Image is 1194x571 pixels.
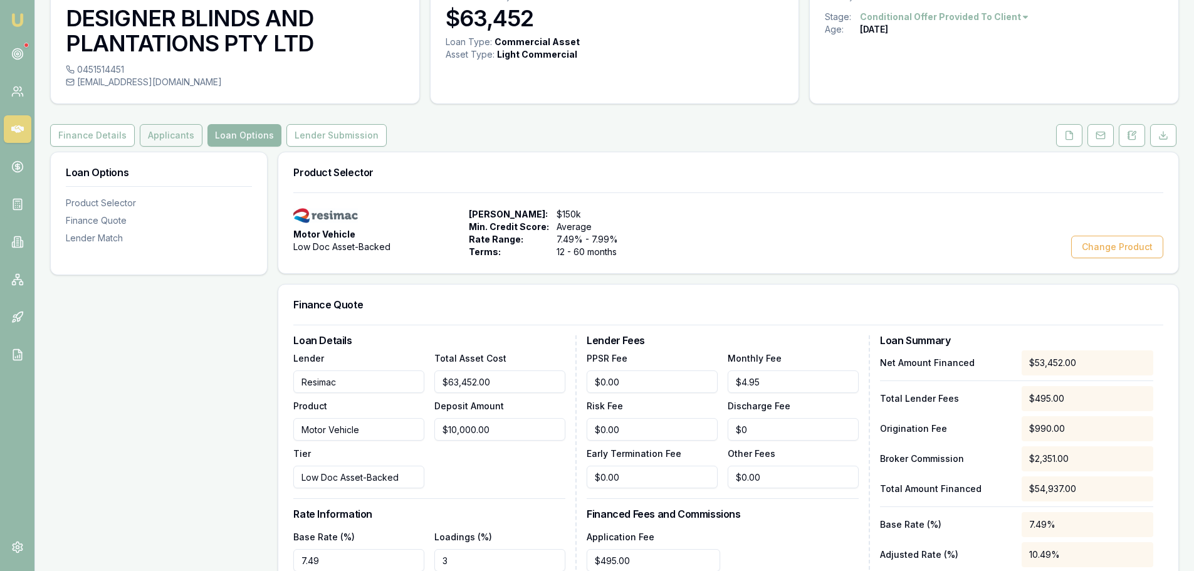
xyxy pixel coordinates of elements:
input: $ [434,370,565,393]
h3: Finance Quote [293,300,1163,310]
label: PPSR Fee [587,353,627,364]
label: Loadings (%) [434,532,492,542]
button: Lender Submission [286,124,387,147]
p: Total Amount Financed [880,483,1012,495]
div: Product Selector [66,197,252,209]
div: 10.49% [1022,542,1153,567]
label: Early Termination Fee [587,448,681,459]
div: Age: [825,23,860,36]
button: Applicants [140,124,202,147]
h3: DESIGNER BLINDS AND PLANTATIONS PTY LTD [66,6,404,56]
label: Discharge Fee [728,401,790,411]
div: Commercial Asset [495,36,580,48]
h3: Loan Options [66,167,252,177]
div: Stage: [825,11,860,23]
h3: Loan Details [293,335,565,345]
span: Rate Range: [469,233,549,246]
h3: Loan Summary [880,335,1153,345]
div: Lender Match [66,232,252,244]
p: Broker Commission [880,453,1012,465]
label: Monthly Fee [728,353,782,364]
span: $150k [557,208,639,221]
input: $ [587,370,718,393]
div: 0451514451 [66,63,404,76]
div: Asset Type : [446,48,495,61]
span: Min. Credit Score: [469,221,549,233]
button: Conditional Offer Provided To Client [860,11,1030,23]
p: Origination Fee [880,422,1012,435]
label: Base Rate (%) [293,532,355,542]
button: Loan Options [207,124,281,147]
label: Tier [293,448,311,459]
button: Finance Details [50,124,135,147]
span: [PERSON_NAME]: [469,208,549,221]
span: Motor Vehicle [293,228,355,241]
label: Deposit Amount [434,401,504,411]
h3: Rate Information [293,509,565,519]
div: [EMAIL_ADDRESS][DOMAIN_NAME] [66,76,404,88]
span: 12 - 60 months [557,246,639,258]
div: $990.00 [1022,416,1153,441]
a: Applicants [137,124,205,147]
h3: Financed Fees and Commissions [587,509,859,519]
input: $ [434,418,565,441]
div: Light Commercial [497,48,577,61]
a: Lender Submission [284,124,389,147]
label: Total Asset Cost [434,353,506,364]
span: Low Doc Asset-Backed [293,241,390,253]
a: Loan Options [205,124,284,147]
label: Other Fees [728,448,775,459]
div: [DATE] [860,23,888,36]
h3: Product Selector [293,167,1163,177]
span: Terms: [469,246,549,258]
span: 7.49% - 7.99% [557,233,639,246]
div: 7.49% [1022,512,1153,537]
div: Finance Quote [66,214,252,227]
div: $54,937.00 [1022,476,1153,501]
input: $ [587,418,718,441]
input: $ [728,466,859,488]
p: Net Amount Financed [880,357,1012,369]
input: $ [587,466,718,488]
div: $2,351.00 [1022,446,1153,471]
div: Loan Type: [446,36,492,48]
a: Finance Details [50,124,137,147]
button: Change Product [1071,236,1163,258]
label: Risk Fee [587,401,623,411]
h3: Lender Fees [587,335,859,345]
div: $495.00 [1022,386,1153,411]
input: $ [728,370,859,393]
label: Application Fee [587,532,654,542]
input: $ [728,418,859,441]
div: $53,452.00 [1022,350,1153,375]
label: Product [293,401,327,411]
label: Lender [293,353,324,364]
span: Average [557,221,639,233]
p: Total Lender Fees [880,392,1012,405]
h3: $63,452 [446,6,784,31]
p: Adjusted Rate (%) [880,548,1012,561]
img: Resimac [293,208,358,223]
img: emu-icon-u.png [10,13,25,28]
p: Base Rate (%) [880,518,1012,531]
